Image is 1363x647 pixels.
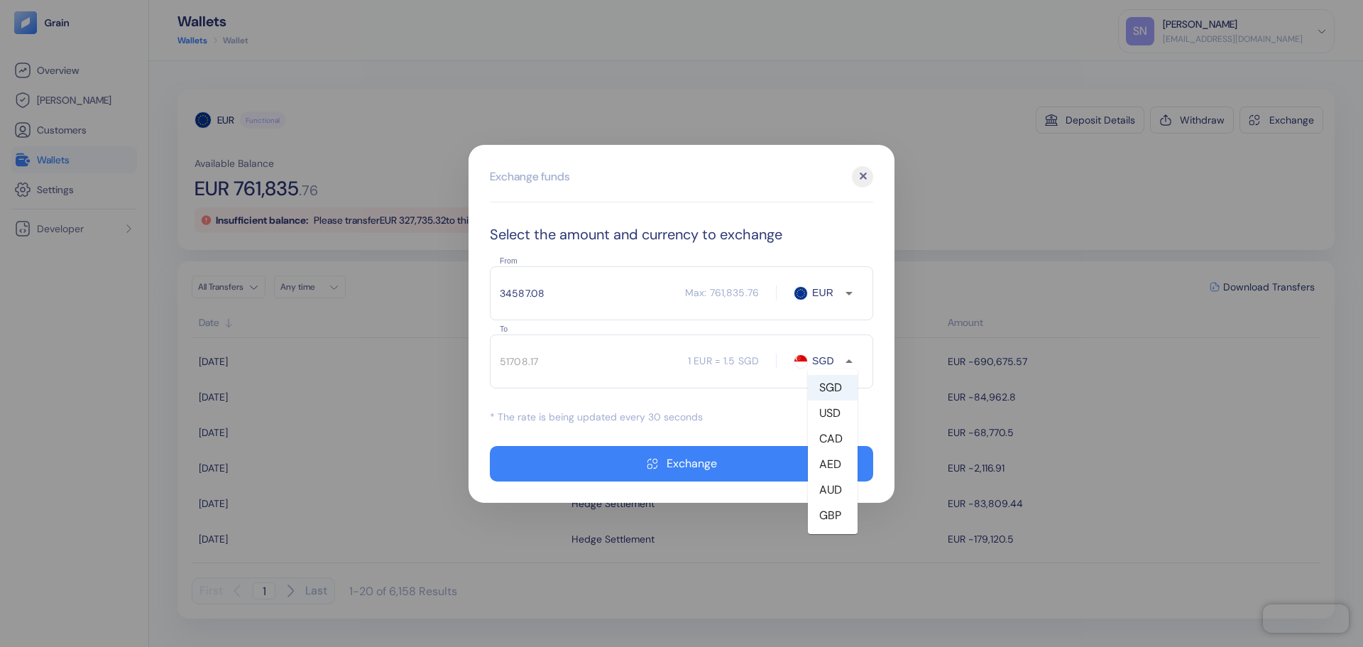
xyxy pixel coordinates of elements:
div: 1 EUR = 1.5 SGD [688,354,759,368]
div: ✕ [852,166,873,187]
li: USD [808,401,858,426]
label: To [500,324,508,335]
li: AUD [808,477,858,503]
li: AED [808,452,858,477]
li: SGD [808,375,858,401]
div: Exchange [667,458,717,469]
li: CAD [808,426,858,452]
div: Max: 761,835.76 [685,286,759,300]
button: Close [839,352,859,371]
div: Select the amount and currency to exchange [490,224,873,245]
label: From [500,256,518,266]
div: * The rate is being updated every 30 seconds [490,410,873,425]
li: GBP [808,503,858,528]
button: Exchange [490,446,873,482]
iframe: Chatra live chat [1263,604,1349,633]
button: Open [839,283,859,303]
div: Exchange funds [490,168,569,185]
